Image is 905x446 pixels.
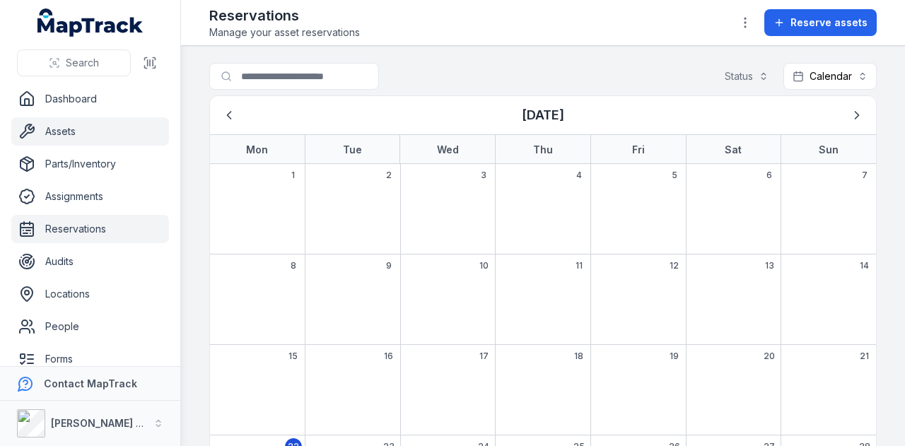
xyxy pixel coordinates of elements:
strong: Tue [343,143,362,155]
a: Reservations [11,215,169,243]
span: 18 [574,351,583,362]
h2: Reservations [209,6,360,25]
span: 21 [860,351,869,362]
span: 5 [672,170,677,181]
span: 7 [862,170,868,181]
h3: [DATE] [522,105,564,125]
strong: Contact MapTrack [44,377,137,389]
span: Search [66,56,99,70]
button: Next [843,102,870,129]
span: 12 [670,260,679,271]
button: Status [716,63,778,90]
span: 2 [386,170,392,181]
span: 13 [765,260,774,271]
strong: Sat [725,143,742,155]
a: Audits [11,247,169,276]
strong: Wed [437,143,459,155]
strong: Thu [533,143,553,155]
a: MapTrack [37,8,144,37]
a: Parts/Inventory [11,150,169,178]
button: Previous [216,102,243,129]
button: Reserve assets [764,9,877,36]
span: 4 [576,170,582,181]
span: 20 [764,351,775,362]
a: People [11,312,169,341]
a: Assignments [11,182,169,211]
span: 3 [481,170,486,181]
strong: Sun [819,143,839,155]
span: 1 [291,170,295,181]
strong: Mon [246,143,268,155]
span: 9 [386,260,392,271]
button: Search [17,49,131,76]
a: Forms [11,345,169,373]
span: 17 [479,351,489,362]
strong: [PERSON_NAME] Group [51,417,167,429]
span: Manage your asset reservations [209,25,360,40]
span: Reserve assets [790,16,868,30]
span: 16 [384,351,393,362]
a: Dashboard [11,85,169,113]
span: 10 [479,260,489,271]
a: Locations [11,280,169,308]
span: 8 [291,260,296,271]
span: 19 [670,351,679,362]
span: 6 [766,170,772,181]
span: 14 [860,260,869,271]
button: Calendar [783,63,877,90]
span: 15 [288,351,298,362]
span: 11 [576,260,583,271]
strong: Fri [632,143,645,155]
a: Assets [11,117,169,146]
